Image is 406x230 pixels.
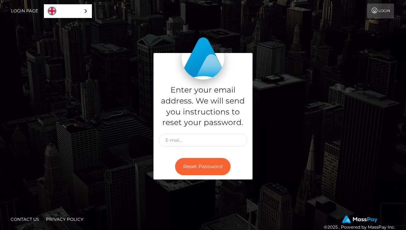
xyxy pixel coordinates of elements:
a: Contact Us [8,214,42,225]
aside: Language selected: English [44,4,92,18]
input: E-mail... [159,134,247,147]
a: Login [367,4,394,18]
a: Privacy Policy [43,214,86,225]
h5: Enter your email address. We will send you instructions to reset your password. [159,85,247,128]
button: Reset Password [175,158,231,175]
img: MassPay [342,216,377,223]
a: Login Page [11,4,38,18]
a: English [44,5,92,18]
div: Language [44,4,92,18]
img: MassPay Login [182,37,224,79]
